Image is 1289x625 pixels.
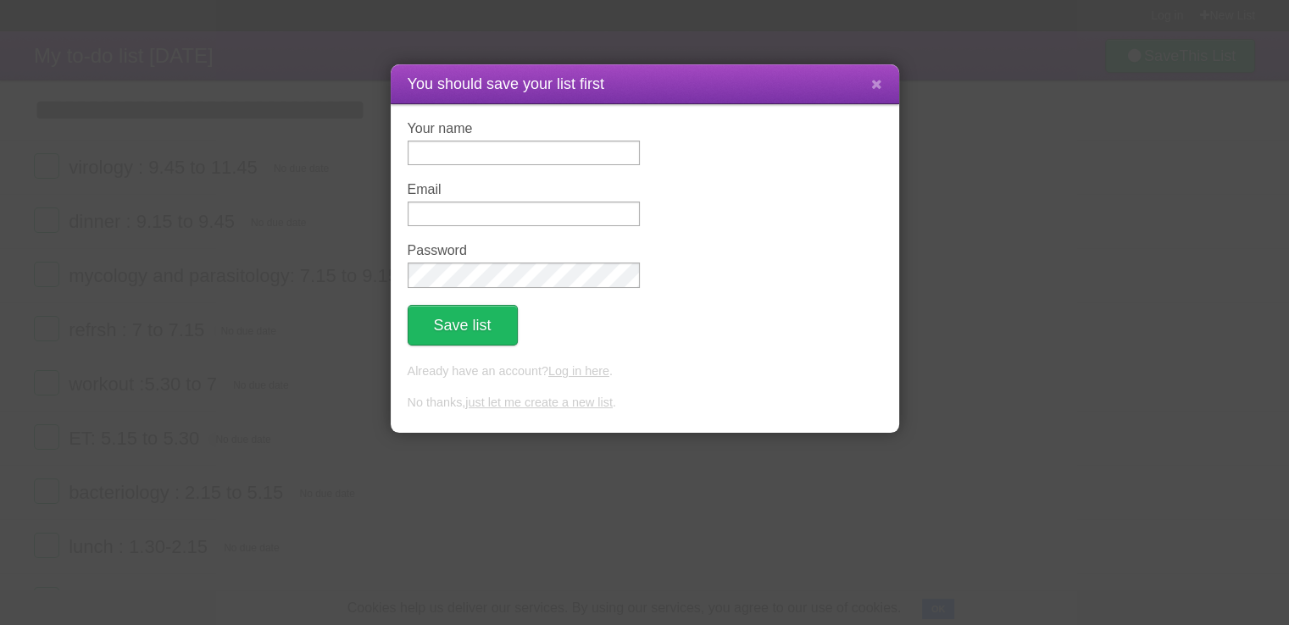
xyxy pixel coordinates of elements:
label: Password [408,243,640,258]
p: No thanks, . [408,394,882,412]
a: just let me create a new list [465,395,613,409]
p: Already have an account? . [408,362,882,381]
h1: You should save your list first [408,73,882,96]
label: Your name [408,121,640,136]
button: Save list [408,305,518,346]
label: Email [408,182,640,197]
a: Log in here [548,364,609,378]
